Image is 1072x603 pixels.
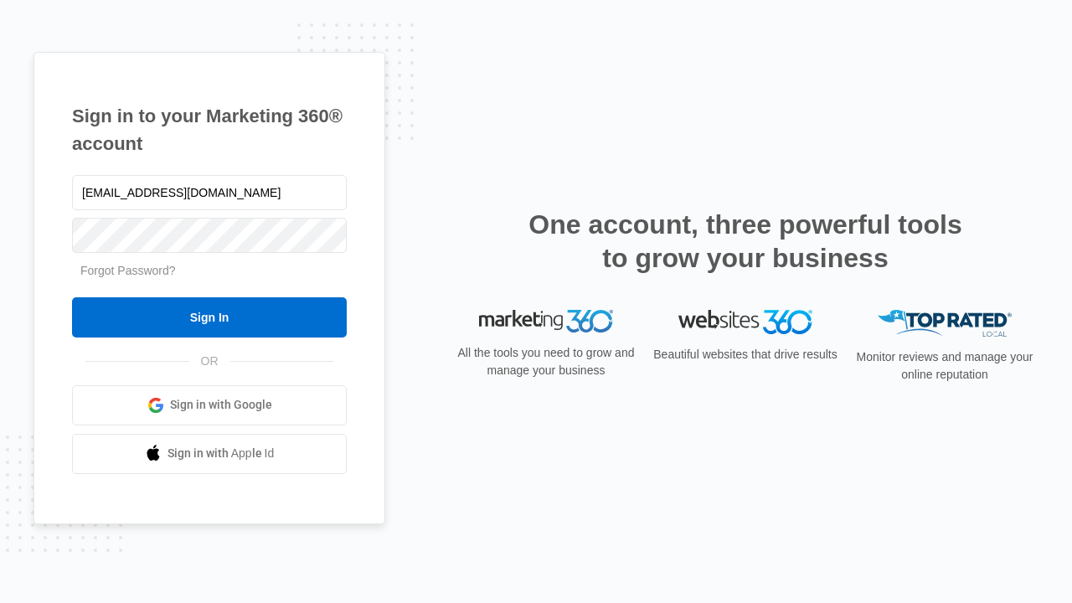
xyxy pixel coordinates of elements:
[479,310,613,333] img: Marketing 360
[652,346,839,363] p: Beautiful websites that drive results
[452,344,640,379] p: All the tools you need to grow and manage your business
[170,396,272,414] span: Sign in with Google
[72,175,347,210] input: Email
[72,434,347,474] a: Sign in with Apple Id
[72,297,347,338] input: Sign In
[189,353,230,370] span: OR
[678,310,812,334] img: Websites 360
[80,264,176,277] a: Forgot Password?
[72,102,347,157] h1: Sign in to your Marketing 360® account
[167,445,275,462] span: Sign in with Apple Id
[878,310,1012,338] img: Top Rated Local
[72,385,347,425] a: Sign in with Google
[851,348,1038,384] p: Monitor reviews and manage your online reputation
[523,208,967,275] h2: One account, three powerful tools to grow your business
